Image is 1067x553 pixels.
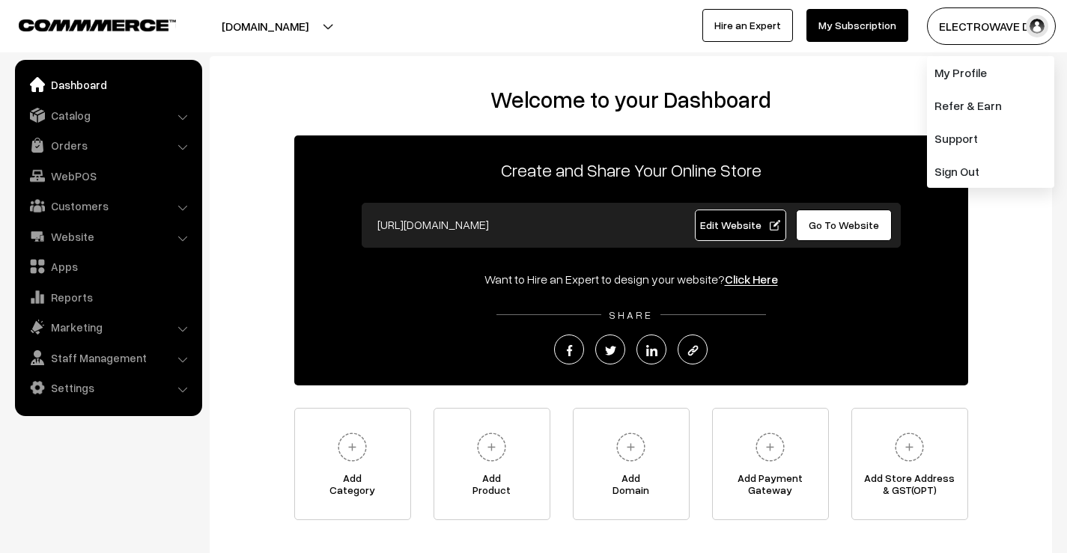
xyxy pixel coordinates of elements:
a: Catalog [19,102,197,129]
a: Hire an Expert [702,9,793,42]
a: Dashboard [19,71,197,98]
p: Create and Share Your Online Store [294,156,968,183]
a: Staff Management [19,344,197,371]
a: Settings [19,374,197,401]
a: Sign Out [927,155,1054,188]
a: Marketing [19,314,197,340]
a: Reports [19,284,197,311]
span: Add Store Address & GST(OPT) [852,472,967,502]
a: Click Here [725,272,778,287]
img: plus.svg [471,427,512,468]
a: Go To Website [796,210,893,241]
span: Add Payment Gateway [713,472,828,502]
img: plus.svg [889,427,930,468]
a: COMMMERCE [19,15,150,33]
a: Add Store Address& GST(OPT) [851,408,968,520]
span: Edit Website [700,219,780,231]
button: ELECTROWAVE DE… [927,7,1056,45]
a: Edit Website [695,210,786,241]
a: Apps [19,253,197,280]
a: AddDomain [573,408,690,520]
a: Customers [19,192,197,219]
span: Add Product [434,472,550,502]
a: My Subscription [806,9,908,42]
a: WebPOS [19,162,197,189]
img: plus.svg [610,427,651,468]
img: user [1026,15,1048,37]
a: Website [19,223,197,250]
button: [DOMAIN_NAME] [169,7,361,45]
div: Want to Hire an Expert to design your website? [294,270,968,288]
a: Refer & Earn [927,89,1054,122]
a: Support [927,122,1054,155]
h2: Welcome to your Dashboard [225,86,1037,113]
img: plus.svg [750,427,791,468]
a: Add PaymentGateway [712,408,829,520]
span: Go To Website [809,219,879,231]
a: AddProduct [434,408,550,520]
img: COMMMERCE [19,19,176,31]
span: SHARE [601,308,660,321]
span: Add Category [295,472,410,502]
a: Orders [19,132,197,159]
a: My Profile [927,56,1054,89]
a: AddCategory [294,408,411,520]
span: Add Domain [574,472,689,502]
img: plus.svg [332,427,373,468]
